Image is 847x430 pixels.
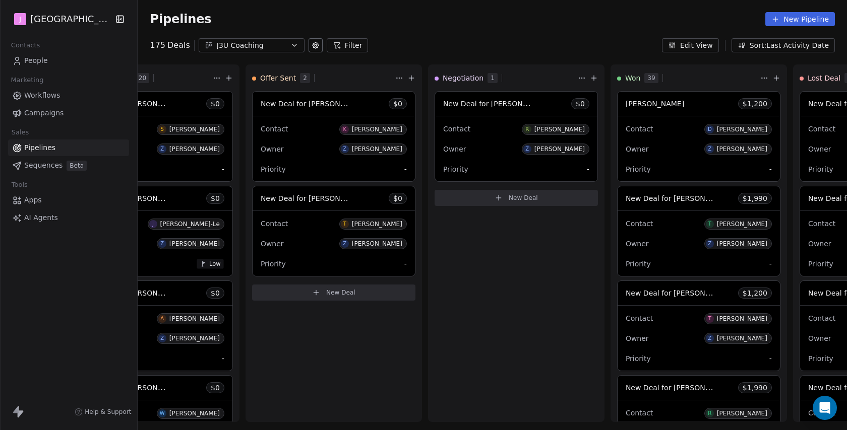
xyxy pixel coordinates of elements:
div: R [708,409,711,417]
span: Priority [626,354,651,363]
div: [PERSON_NAME] [169,410,220,417]
span: Offer Sent [260,73,296,83]
span: 20 [136,73,149,83]
span: Pipelines [150,12,211,26]
span: J [19,14,21,24]
span: Low [209,260,221,267]
span: $ 0 [576,99,585,109]
div: [PERSON_NAME] [717,221,767,228]
div: [PERSON_NAME] [717,126,767,133]
span: New Deal for [PERSON_NAME] [626,193,732,203]
div: [PERSON_NAME] [534,126,585,133]
div: J [152,220,154,228]
span: 39 [644,73,658,83]
div: T [708,220,711,228]
span: - [587,164,589,174]
div: New Deal for [PERSON_NAME]$0ContactR[PERSON_NAME]OwnerZ[PERSON_NAME]Priority- [435,91,598,182]
div: [PERSON_NAME] [169,240,220,247]
button: Filter [327,38,369,52]
div: Z [160,334,164,342]
button: Sort: Last Activity Date [732,38,835,52]
span: New Deal [326,289,355,297]
span: AI Agents [24,212,58,223]
span: Contact [808,125,835,133]
span: Owner [261,240,284,248]
span: Pipelines [24,142,55,153]
button: J[GEOGRAPHIC_DATA] [12,11,109,28]
div: New Deal for [PERSON_NAME]$0S[PERSON_NAME]Z[PERSON_NAME]- [70,91,233,182]
a: People [8,52,129,69]
div: [PERSON_NAME] [717,410,767,417]
span: Workflows [24,90,60,101]
span: $ 1,990 [743,193,767,203]
div: New Deal for [PERSON_NAME]$0ContactT[PERSON_NAME]OwnerZ[PERSON_NAME]Priority- [252,186,415,276]
div: [PERSON_NAME] [717,240,767,247]
span: - [404,164,407,174]
a: Pipelines [8,139,129,156]
div: New Deal for [PERSON_NAME]$0ContactK[PERSON_NAME]OwnerZ[PERSON_NAME]Priority- [252,91,415,182]
span: Priority [626,165,651,173]
span: Sequences [24,160,63,171]
span: $ 0 [211,383,220,393]
span: [PERSON_NAME] [626,100,684,108]
div: [PERSON_NAME] [717,335,767,342]
div: New Deal for [PERSON_NAME]$1,990ContactT[PERSON_NAME]OwnerZ[PERSON_NAME]Priority- [617,186,780,276]
button: Edit View [662,38,719,52]
div: New Deal for [PERSON_NAME]-Le$0J[PERSON_NAME]-LeZ[PERSON_NAME]Low [70,186,233,276]
div: J3U Coaching [217,40,286,51]
a: Workflows [8,87,129,104]
div: [PERSON_NAME] [352,240,402,247]
div: W [160,409,165,417]
div: Z [708,334,711,342]
span: Priority [808,354,833,363]
span: Priority [808,165,833,173]
span: Priority [261,260,286,268]
div: Z [160,145,164,153]
div: [PERSON_NAME] [352,146,402,153]
span: Contact [808,409,835,417]
div: New Deal for [PERSON_NAME]$1,200ContactT[PERSON_NAME]OwnerZ[PERSON_NAME]Priority- [617,280,780,371]
span: Contact [626,409,653,417]
div: K [343,125,347,133]
span: Contact [808,220,835,228]
span: Priority [626,260,651,268]
span: $ 0 [211,288,220,298]
span: $ 1,990 [743,383,767,393]
div: [PERSON_NAME] [169,146,220,153]
span: People [24,55,48,66]
div: [PERSON_NAME] [169,126,220,133]
span: - [769,164,772,174]
div: [PERSON_NAME] [534,146,585,153]
div: 20 [70,65,211,91]
span: Contact [443,125,470,133]
div: Offer Sent2 [252,65,393,91]
div: T [343,220,346,228]
span: New Deal [509,194,538,202]
span: Owner [808,145,831,153]
div: Z [708,145,711,153]
span: New Deal for [PERSON_NAME] [261,193,367,203]
span: - [404,259,407,269]
div: Z [525,145,529,153]
span: Owner [626,334,649,342]
span: Apps [24,195,42,205]
span: Help & Support [85,408,131,416]
a: Campaigns [8,105,129,121]
span: Contact [808,314,835,322]
span: Sales [7,125,33,140]
span: Contact [261,125,288,133]
a: SequencesBeta [8,157,129,174]
span: $ 0 [393,193,402,203]
a: Help & Support [75,408,131,416]
span: Priority [443,165,468,173]
span: Contacts [7,38,44,53]
span: Owner [808,240,831,248]
div: [PERSON_NAME] [169,335,220,342]
span: Priority [808,260,833,268]
span: - [222,353,224,364]
span: Deals [167,39,190,51]
div: Z [343,145,346,153]
div: [PERSON_NAME] [169,315,220,322]
div: [PERSON_NAME] [352,126,402,133]
div: Open Intercom Messenger [813,396,837,420]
